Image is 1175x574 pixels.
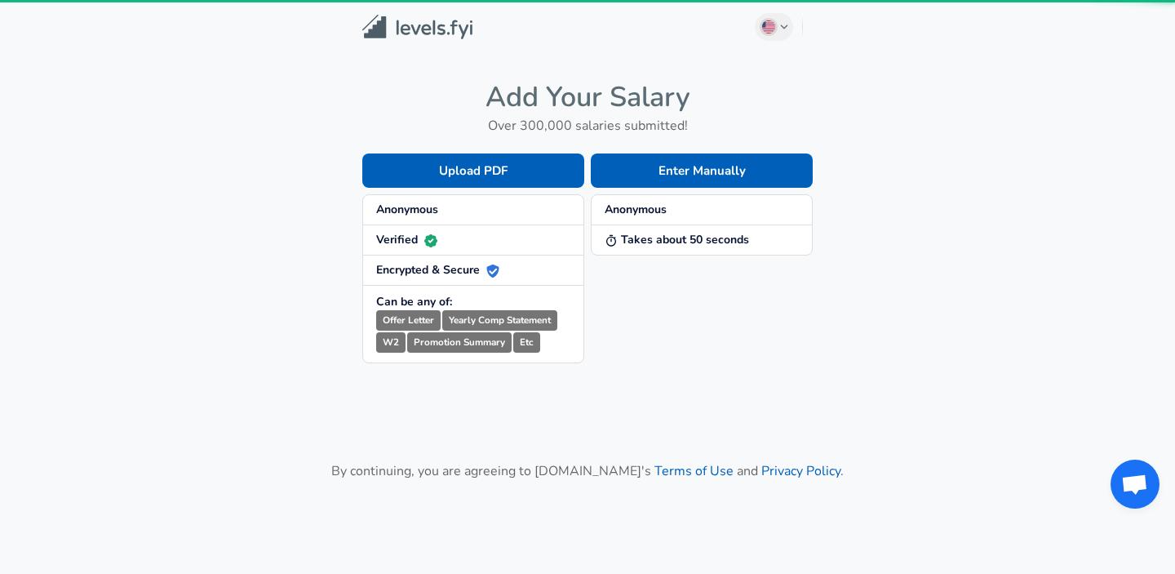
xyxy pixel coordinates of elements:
small: Etc [513,332,540,353]
strong: Encrypted & Secure [376,262,499,278]
small: W2 [376,332,406,353]
strong: Takes about 50 seconds [605,232,749,247]
small: Yearly Comp Statement [442,310,557,331]
a: Privacy Policy [761,462,840,480]
h6: Over 300,000 salaries submitted! [362,114,813,137]
div: Open chat [1111,460,1159,509]
h4: Add Your Salary [362,80,813,114]
img: Levels.fyi [362,15,472,40]
button: Upload PDF [362,154,584,188]
button: English (US) [755,13,794,41]
strong: Anonymous [376,202,438,217]
img: English (US) [762,20,775,33]
button: Enter Manually [591,154,813,188]
a: Terms of Use [654,462,734,480]
strong: Anonymous [605,202,667,217]
strong: Verified [376,232,437,247]
strong: Can be any of: [376,294,452,309]
small: Offer Letter [376,310,441,331]
small: Promotion Summary [407,332,512,353]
